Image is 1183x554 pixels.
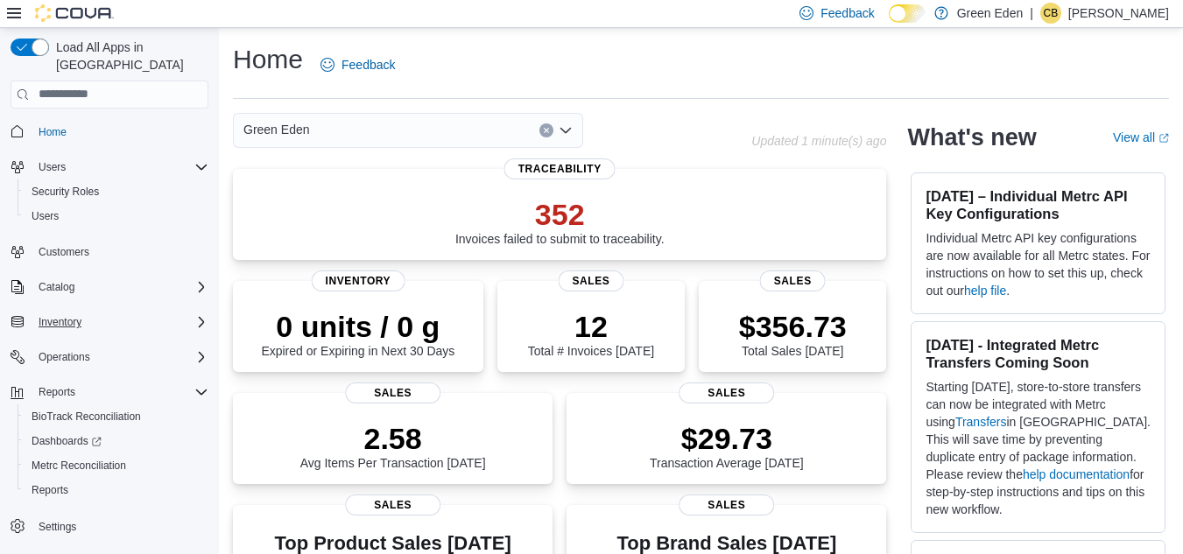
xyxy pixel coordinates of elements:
button: Operations [4,345,215,369]
span: Sales [760,270,826,291]
span: Dashboards [32,434,102,448]
span: Reports [32,382,208,403]
a: Transfers [955,415,1007,429]
span: Sales [679,494,775,515]
button: Reports [18,478,215,502]
span: Settings [39,520,76,534]
span: Security Roles [32,185,99,199]
span: Settings [32,515,208,536]
span: Customers [32,241,208,263]
a: help documentation [1023,467,1130,481]
a: Customers [32,242,96,263]
button: Customers [4,239,215,264]
button: Users [4,155,215,179]
p: 0 units / 0 g [261,309,454,344]
span: Dark Mode [889,23,890,24]
span: Catalog [32,277,208,298]
span: Users [32,209,59,223]
p: $29.73 [650,421,804,456]
h3: [DATE] – Individual Metrc API Key Configurations [926,187,1151,222]
a: Reports [25,480,75,501]
div: Transaction Average [DATE] [650,421,804,470]
button: Users [32,157,73,178]
a: Feedback [313,47,402,82]
span: Feedback [342,56,395,74]
button: Reports [32,382,82,403]
span: Users [39,160,66,174]
button: Inventory [32,312,88,333]
span: Catalog [39,280,74,294]
p: Starting [DATE], store-to-store transfers can now be integrated with Metrc using in [GEOGRAPHIC_D... [926,378,1151,518]
span: Users [25,206,208,227]
button: Security Roles [18,179,215,204]
p: Updated 1 minute(s) ago [751,134,886,148]
span: BioTrack Reconciliation [32,410,141,424]
span: Customers [39,245,89,259]
div: Christa Bumpous [1040,3,1061,24]
span: Green Eden [243,119,310,140]
span: Sales [558,270,623,291]
button: Catalog [4,275,215,299]
input: Dark Mode [889,4,926,23]
a: Home [32,122,74,143]
span: Home [32,121,208,143]
a: Metrc Reconciliation [25,455,133,476]
button: Home [4,119,215,144]
span: Sales [679,382,775,403]
button: Catalog [32,277,81,298]
div: Invoices failed to submit to traceability. [455,197,665,246]
h3: [DATE] - Integrated Metrc Transfers Coming Soon [926,336,1151,371]
a: BioTrack Reconciliation [25,406,148,427]
div: Avg Items Per Transaction [DATE] [300,421,486,470]
img: Cova [35,4,114,22]
span: Inventory [39,315,81,329]
span: Traceability [504,158,616,179]
p: $356.73 [739,309,847,344]
span: Load All Apps in [GEOGRAPHIC_DATA] [49,39,208,74]
a: help file [964,284,1006,298]
span: BioTrack Reconciliation [25,406,208,427]
span: Metrc Reconciliation [32,459,126,473]
span: Operations [39,350,90,364]
p: 352 [455,197,665,232]
span: Metrc Reconciliation [25,455,208,476]
p: 2.58 [300,421,486,456]
p: Green Eden [957,3,1024,24]
span: Users [32,157,208,178]
button: Users [18,204,215,228]
p: [PERSON_NAME] [1068,3,1169,24]
h2: What's new [907,123,1036,151]
button: Settings [4,513,215,538]
button: BioTrack Reconciliation [18,404,215,429]
div: Expired or Expiring in Next 30 Days [261,309,454,358]
span: Reports [39,385,75,399]
button: Operations [32,347,97,368]
div: Total # Invoices [DATE] [528,309,654,358]
span: Sales [345,382,441,403]
span: Reports [32,483,68,497]
span: Operations [32,347,208,368]
span: Inventory [32,312,208,333]
span: Reports [25,480,208,501]
button: Open list of options [559,123,573,137]
a: Dashboards [18,429,215,453]
span: Sales [345,494,441,515]
button: Metrc Reconciliation [18,453,215,478]
p: Individual Metrc API key configurations are now available for all Metrc states. For instructions ... [926,229,1151,299]
button: Reports [4,380,215,404]
div: Total Sales [DATE] [739,309,847,358]
h1: Home [233,42,303,77]
h3: Top Product Sales [DATE] [247,533,539,554]
a: Users [25,206,66,227]
span: Inventory [312,270,405,291]
button: Clear input [539,123,553,137]
span: Feedback [820,4,874,22]
a: Security Roles [25,181,106,202]
span: Home [39,125,67,139]
button: Inventory [4,310,215,334]
p: | [1030,3,1033,24]
a: Settings [32,516,83,537]
span: CB [1044,3,1059,24]
svg: External link [1158,133,1169,144]
span: Dashboards [25,431,208,452]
